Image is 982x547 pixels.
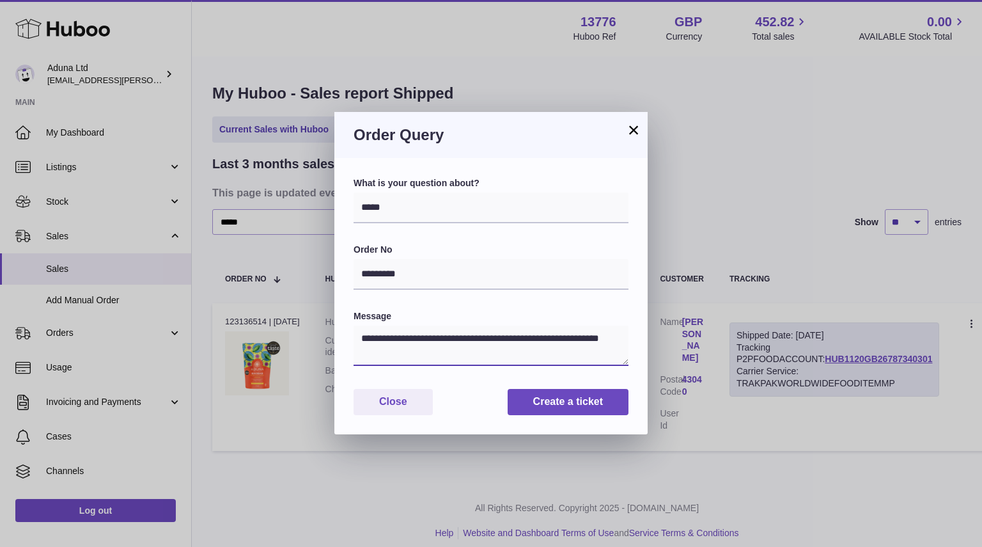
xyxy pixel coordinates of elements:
[354,389,433,415] button: Close
[354,177,628,189] label: What is your question about?
[354,310,628,322] label: Message
[626,122,641,138] button: ×
[354,125,628,145] h3: Order Query
[508,389,628,415] button: Create a ticket
[354,244,628,256] label: Order No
